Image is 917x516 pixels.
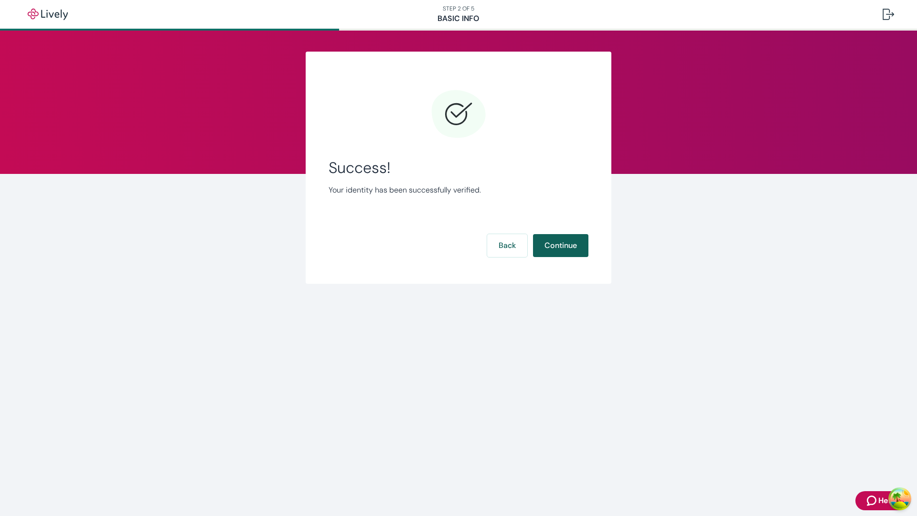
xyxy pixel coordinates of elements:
[430,86,487,143] svg: Checkmark icon
[533,234,588,257] button: Continue
[878,495,895,506] span: Help
[855,491,906,510] button: Zendesk support iconHelp
[867,495,878,506] svg: Zendesk support icon
[329,159,588,177] span: Success!
[875,3,902,26] button: Log out
[890,489,909,508] button: Open Tanstack query devtools
[487,234,527,257] button: Back
[329,184,588,196] p: Your identity has been successfully verified.
[21,9,75,20] img: Lively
